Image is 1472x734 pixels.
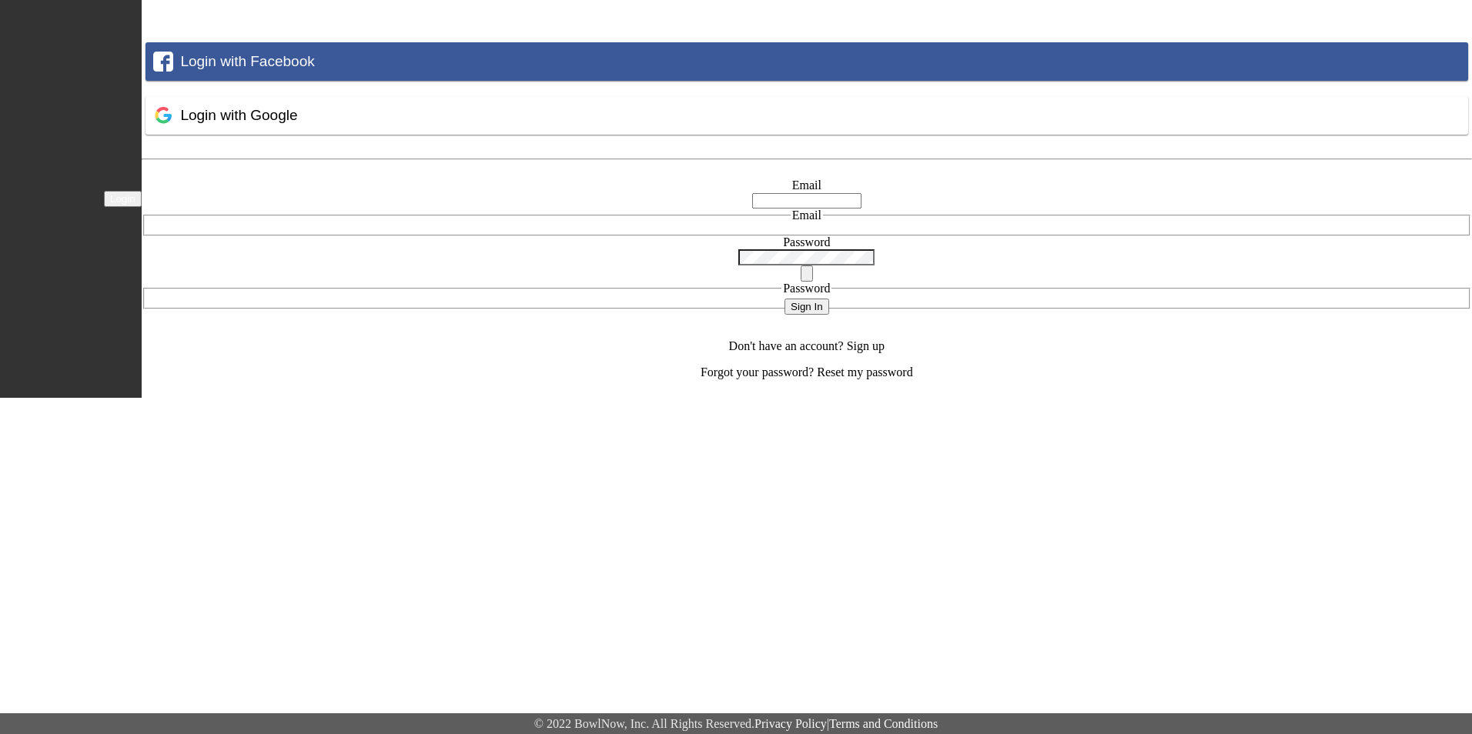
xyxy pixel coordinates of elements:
span: Login with Facebook [180,53,314,69]
button: Login [104,191,142,207]
span: © 2022 BowlNow, Inc. All Rights Reserved. [534,717,754,730]
span: Login with Google [180,107,297,123]
p: Forgot your password? [142,365,1472,379]
span: Password [783,282,830,295]
a: Terms and Conditions [829,717,938,730]
button: Login with Google [146,96,1468,135]
button: Sign In [785,299,829,315]
label: Password [783,235,830,249]
img: logo [8,190,92,205]
a: Sign up [847,339,885,352]
a: Privacy Policy [754,717,827,730]
span: Email [792,209,821,222]
button: toggle password visibility [801,265,813,282]
p: Don't have an account? [142,339,1472,353]
a: Reset my password [817,365,912,379]
button: Login with Facebook [146,42,1468,81]
label: Email [792,178,821,192]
